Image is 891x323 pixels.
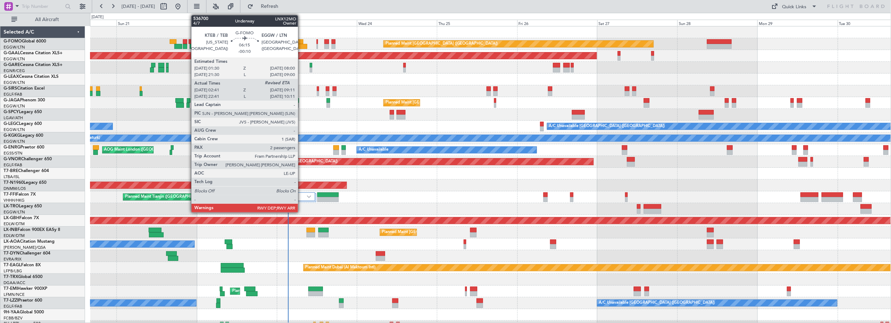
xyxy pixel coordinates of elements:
[4,122,19,126] span: G-LEGC
[4,181,24,185] span: T7-N1960
[385,39,498,49] div: Planned Maint [GEOGRAPHIC_DATA] ([GEOGRAPHIC_DATA])
[4,275,18,279] span: T7-TRX
[4,104,25,109] a: EGGW/LTN
[4,39,46,44] a: G-FOMOGlobal 6000
[549,121,665,132] div: A/C Unavailable [GEOGRAPHIC_DATA] ([GEOGRAPHIC_DATA])
[4,268,22,274] a: LFPB/LBG
[357,20,437,26] div: Wed 24
[4,304,22,309] a: EGLF/FAB
[4,145,20,150] span: G-ENRG
[4,110,42,114] a: G-SPCYLegacy 650
[4,316,23,321] a: FCBB/BZV
[4,257,21,262] a: EVRA/RIX
[121,3,155,10] span: [DATE] - [DATE]
[125,192,208,202] div: Planned Maint Tianjin ([GEOGRAPHIC_DATA])
[4,245,46,250] a: [PERSON_NAME]/QSA
[4,133,20,138] span: G-KGKG
[4,98,45,102] a: G-JAGAPhenom 300
[277,20,357,26] div: Tue 23
[437,20,517,26] div: Thu 25
[4,181,46,185] a: T7-N1960Legacy 650
[4,110,19,114] span: G-SPCY
[104,145,184,155] div: AOG Maint London ([GEOGRAPHIC_DATA])
[4,216,19,220] span: LX-GBH
[4,86,17,91] span: G-SIRS
[4,157,52,161] a: G-VNORChallenger 650
[4,228,60,232] a: LX-INBFalcon 900EX EASy II
[22,1,63,12] input: Trip Number
[255,4,285,9] span: Refresh
[4,287,47,291] a: T7-EMIHawker 900XP
[4,80,25,85] a: EGGW/LTN
[4,98,20,102] span: G-JAGA
[517,20,597,26] div: Fri 26
[4,198,25,203] a: VHHH/HKG
[4,251,20,256] span: T7-DYN
[232,286,300,297] div: Planned Maint [GEOGRAPHIC_DATA]
[757,20,837,26] div: Mon 29
[4,51,63,55] a: G-GAALCessna Citation XLS+
[4,145,44,150] a: G-ENRGPraetor 600
[4,280,25,286] a: DGAA/ACC
[4,169,18,173] span: T7-BRE
[4,133,43,138] a: G-KGKGLegacy 600
[4,139,25,144] a: EGGW/LTN
[4,204,42,208] a: LX-TROLegacy 650
[4,298,42,303] a: T7-LZZIPraetor 600
[4,204,19,208] span: LX-TRO
[382,227,494,238] div: Planned Maint [GEOGRAPHIC_DATA] ([GEOGRAPHIC_DATA])
[4,287,18,291] span: T7-EMI
[359,145,388,155] div: A/C Unavailable
[4,151,23,156] a: EGSS/STN
[4,192,16,197] span: T7-FFI
[597,20,677,26] div: Sat 27
[19,17,75,22] span: All Aircraft
[4,310,44,314] a: 9H-YAAGlobal 5000
[4,263,41,267] a: T7-EAGLFalcon 8X
[4,122,42,126] a: G-LEGCLegacy 600
[4,239,20,244] span: LX-AOA
[4,263,21,267] span: T7-EAGL
[4,75,19,79] span: G-LEAX
[4,169,49,173] a: T7-BREChallenger 604
[4,127,25,132] a: EGGW/LTN
[8,14,78,25] button: All Aircraft
[4,174,20,180] a: LTBA/ISL
[4,216,39,220] a: LX-GBHFalcon 7X
[4,75,59,79] a: G-LEAXCessna Citation XLS
[4,68,25,74] a: EGNR/CEG
[4,157,21,161] span: G-VNOR
[4,192,36,197] a: T7-FFIFalcon 7X
[4,39,22,44] span: G-FOMO
[782,4,807,11] div: Quick Links
[4,45,25,50] a: EGGW/LTN
[4,186,26,191] a: DNMM/LOS
[4,51,20,55] span: G-GAAL
[116,20,196,26] div: Sun 21
[4,221,25,227] a: EDLW/DTM
[197,20,277,26] div: Mon 22
[599,298,715,308] div: A/C Unavailable [GEOGRAPHIC_DATA] ([GEOGRAPHIC_DATA])
[4,162,22,168] a: EGLF/FAB
[4,115,23,121] a: LGAV/ATH
[4,63,20,67] span: G-GARE
[677,20,757,26] div: Sun 28
[4,228,18,232] span: LX-INB
[4,63,63,67] a: G-GARECessna Citation XLS+
[768,1,821,12] button: Quick Links
[4,56,25,62] a: EGGW/LTN
[4,310,20,314] span: 9H-YAA
[4,233,25,238] a: EDLW/DTM
[385,97,498,108] div: Planned Maint [GEOGRAPHIC_DATA] ([GEOGRAPHIC_DATA])
[4,92,22,97] a: EGLF/FAB
[305,262,376,273] div: Planned Maint Dubai (Al Maktoum Intl)
[307,195,311,198] img: arrow-gray.svg
[225,156,338,167] div: Planned Maint [GEOGRAPHIC_DATA] ([GEOGRAPHIC_DATA])
[4,275,43,279] a: T7-TRXGlobal 6500
[244,1,287,12] button: Refresh
[4,292,25,297] a: LFMN/NCE
[4,298,18,303] span: T7-LZZI
[4,86,45,91] a: G-SIRSCitation Excel
[4,251,50,256] a: T7-DYNChallenger 604
[4,239,55,244] a: LX-AOACitation Mustang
